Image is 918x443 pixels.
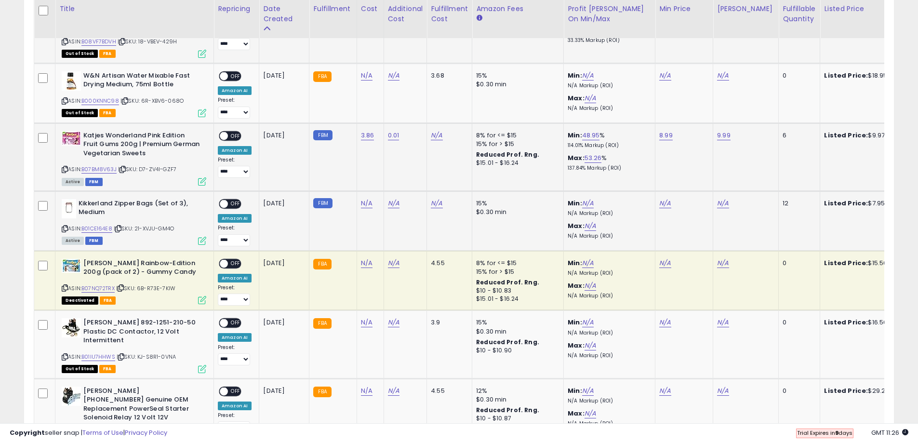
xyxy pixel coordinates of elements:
span: | SKU: D7-ZV4I-GZF7 [118,165,176,173]
div: $0.30 min [476,208,556,216]
div: $0.30 min [476,395,556,404]
b: Min: [568,131,582,140]
b: Min: [568,318,582,327]
div: 0 [783,318,812,327]
span: | SKU: 6R-XBV6-068O [120,97,184,105]
div: Title [59,4,210,14]
a: B07NQ72TRX [81,284,115,293]
div: [DATE] [263,199,302,208]
span: FBA [99,365,116,373]
a: N/A [659,318,671,327]
b: Min: [568,199,582,208]
a: N/A [388,386,399,396]
b: Reduced Prof. Rng. [476,150,539,159]
b: Listed Price: [824,199,868,208]
b: Reduced Prof. Rng. [476,278,539,286]
b: Listed Price: [824,131,868,140]
div: Preset: [218,412,252,434]
div: 0 [783,387,812,395]
a: B07BM8V63J [81,165,117,174]
a: 8.99 [659,131,673,140]
a: Privacy Policy [125,428,167,437]
b: Min: [568,71,582,80]
span: OFF [228,387,243,395]
a: N/A [582,199,594,208]
a: N/A [717,258,729,268]
a: B01CE164E8 [81,225,112,233]
b: Max: [568,409,585,418]
div: Preset: [218,344,252,366]
div: Amazon AI [218,86,252,95]
a: N/A [585,341,596,350]
div: $0.30 min [476,80,556,89]
div: 12 [783,199,812,208]
a: N/A [361,318,373,327]
b: Max: [568,341,585,350]
span: | SKU: KJ-S8R1-0VNA [117,353,176,361]
div: [DATE] [263,131,302,140]
div: seller snap | | [10,429,167,438]
div: Min Price [659,4,709,14]
b: Max: [568,281,585,290]
div: $0.30 min [476,327,556,336]
div: $29.25 [824,387,904,395]
small: FBA [313,71,331,82]
a: N/A [659,199,671,208]
b: Max: [568,153,585,162]
div: Date Created [263,4,305,24]
div: Fulfillment Cost [431,4,468,24]
b: Kikkerland Zipper Bags (Set of 3), Medium [79,199,196,219]
p: N/A Markup (ROI) [568,82,648,89]
span: FBA [99,109,116,117]
span: OFF [228,319,243,327]
span: OFF [228,259,243,268]
div: Preset: [218,97,252,119]
a: N/A [431,131,442,140]
a: N/A [717,386,729,396]
b: Katjes Wonderland Pink Edition Fruit Gums 200g | Premium German Vegetarian Sweets [83,131,200,161]
strong: Copyright [10,428,45,437]
img: 31md1RbEnHL._SL40_.jpg [62,199,76,218]
div: $15.01 - $16.24 [476,159,556,167]
p: N/A Markup (ROI) [568,398,648,404]
p: N/A Markup (ROI) [568,330,648,336]
div: Amazon AI [218,274,252,282]
small: FBA [313,259,331,269]
a: 48.95 [582,131,600,140]
div: Amazon AI [218,146,252,155]
img: 51KxD4vquyL._SL40_.jpg [62,131,81,146]
div: Preset: [218,284,252,306]
div: 15% [476,199,556,208]
div: Preset: [218,225,252,246]
div: % [568,154,648,172]
small: FBM [313,198,332,208]
small: FBA [313,387,331,397]
a: N/A [361,386,373,396]
span: All listings currently available for purchase on Amazon [62,237,84,245]
a: 53.26 [585,153,602,163]
img: 516uTBFX2pL._SL40_.jpg [62,318,81,337]
a: N/A [582,71,594,81]
div: $10 - $10.90 [476,347,556,355]
div: 15% [476,71,556,80]
span: All listings currently available for purchase on Amazon [62,178,84,186]
div: $10 - $10.83 [476,287,556,295]
div: ASIN: [62,318,206,372]
small: FBA [313,318,331,329]
a: N/A [582,318,594,327]
div: 8% for <= $15 [476,259,556,268]
a: N/A [388,71,399,81]
span: | SKU: 18-VBEV-429H [118,38,177,45]
span: | SKU: 21-XVJU-GM4O [114,225,174,232]
p: 114.01% Markup (ROI) [568,142,648,149]
a: N/A [361,258,373,268]
a: N/A [659,71,671,81]
a: N/A [659,258,671,268]
span: FBA [100,296,116,305]
div: ASIN: [62,199,206,244]
div: Listed Price [824,4,907,14]
div: ASIN: [62,71,206,116]
div: $15.01 - $16.24 [476,295,556,303]
div: $15.50 [824,259,904,268]
a: N/A [582,386,594,396]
